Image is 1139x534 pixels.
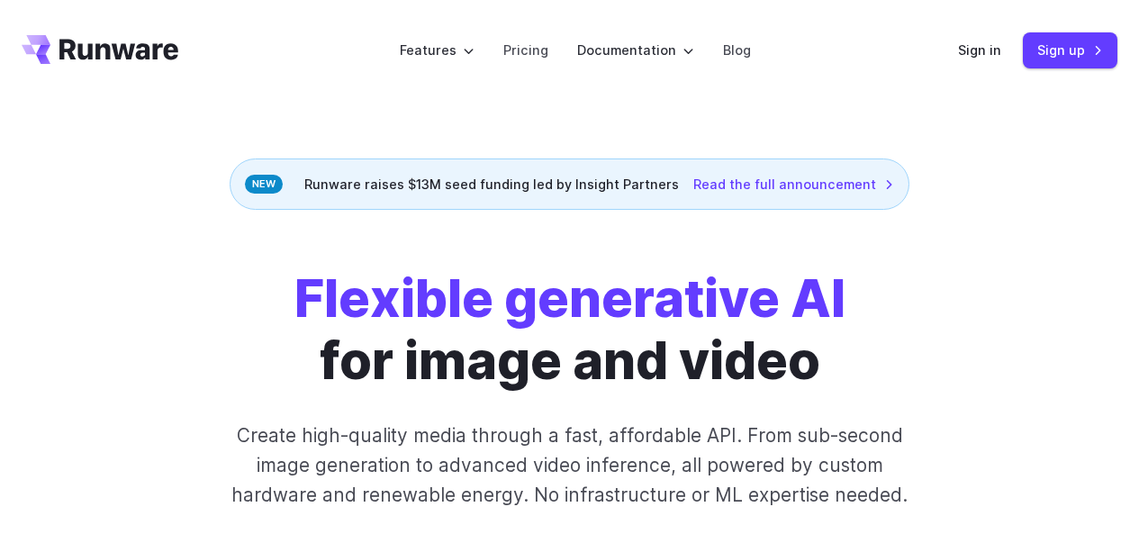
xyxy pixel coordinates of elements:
[693,174,894,195] a: Read the full announcement
[294,267,845,392] h1: for image and video
[22,35,178,64] a: Go to /
[230,158,909,210] div: Runware raises $13M seed funding led by Insight Partners
[1023,32,1117,68] a: Sign up
[503,40,548,60] a: Pricing
[219,421,920,511] p: Create high-quality media through a fast, affordable API. From sub-second image generation to adv...
[958,40,1001,60] a: Sign in
[723,40,751,60] a: Blog
[294,267,845,330] strong: Flexible generative AI
[400,40,475,60] label: Features
[577,40,694,60] label: Documentation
